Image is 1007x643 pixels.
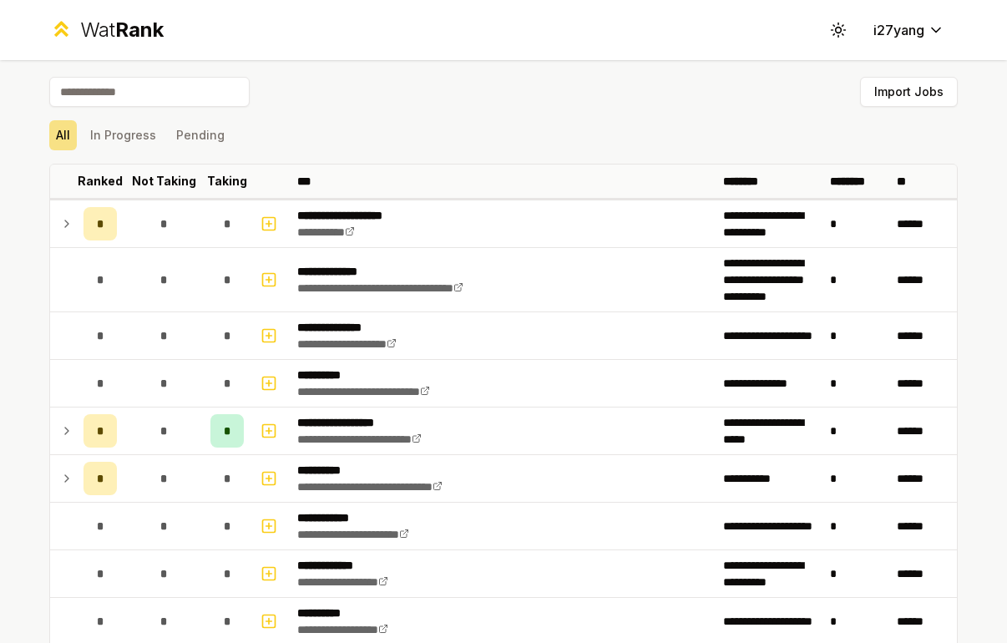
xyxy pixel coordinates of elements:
[80,17,164,43] div: Wat
[49,17,164,43] a: WatRank
[860,15,958,45] button: i27yang
[170,120,231,150] button: Pending
[860,77,958,107] button: Import Jobs
[78,173,123,190] p: Ranked
[873,20,924,40] span: i27yang
[132,173,196,190] p: Not Taking
[83,120,163,150] button: In Progress
[207,173,247,190] p: Taking
[115,18,164,42] span: Rank
[49,120,77,150] button: All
